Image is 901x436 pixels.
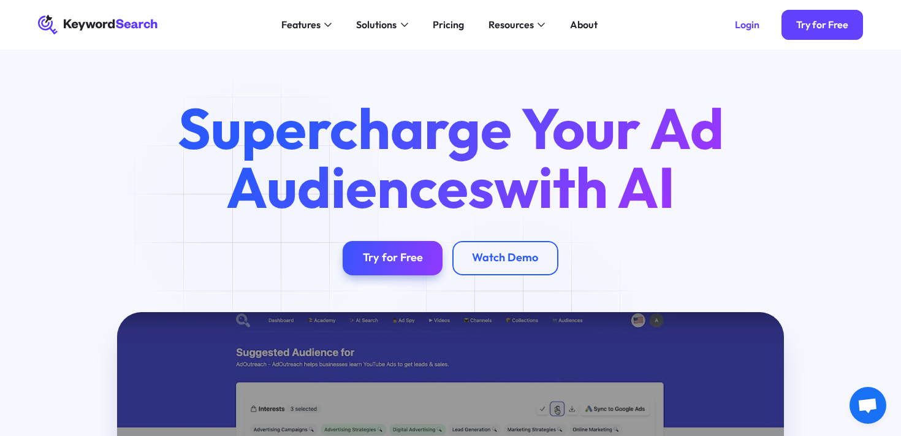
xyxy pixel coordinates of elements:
div: Try for Free [363,251,423,265]
div: Solutions [356,17,397,32]
div: Watch Demo [472,251,538,265]
span: with AI [494,151,675,223]
a: About [563,15,605,34]
div: Features [281,17,321,32]
h1: Supercharge Your Ad Audiences [154,99,747,216]
div: Login [735,18,759,31]
div: Pricing [433,17,464,32]
div: Resources [489,17,534,32]
a: Pricing [425,15,471,34]
div: About [570,17,598,32]
a: Try for Free [781,10,863,39]
a: Login [720,10,774,39]
div: Try for Free [796,18,848,31]
a: Try for Free [343,241,443,275]
div: Ouvrir le chat [850,387,886,424]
